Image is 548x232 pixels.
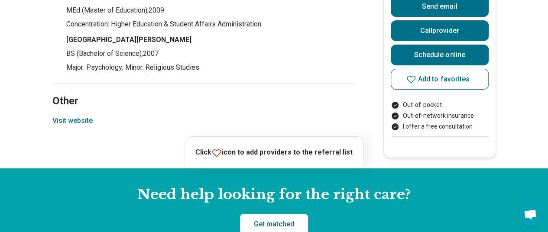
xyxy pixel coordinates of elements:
div: Open chat [519,203,542,226]
li: I offer a free consultation [391,122,489,131]
p: Click icon to add providers to the referral list [195,147,353,158]
li: Out-of-pocket [391,100,489,110]
p: MEd (Master of Education) , 2009 [66,5,356,16]
h2: Other [52,73,356,109]
button: Add to favorites [391,69,489,90]
button: Callprovider [391,20,489,41]
h4: [GEOGRAPHIC_DATA][PERSON_NAME] [66,35,356,45]
a: Schedule online [391,45,489,65]
li: Out-of-network insurance [391,111,489,120]
p: BS (Bachelor of Science) , 2007 [66,48,356,59]
span: Add to favorites [418,76,470,83]
ul: Payment options [391,100,489,131]
p: Concentration: Higher Education & Student Affairs Administration [66,19,356,29]
button: Visit website [52,116,93,126]
h2: Need help looking for the right care? [7,186,541,204]
p: Major: Psychology; Minor: Religious Studies [66,62,356,73]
